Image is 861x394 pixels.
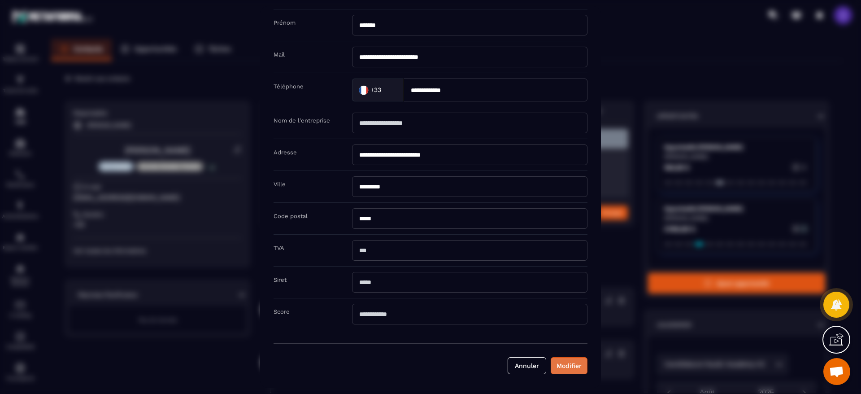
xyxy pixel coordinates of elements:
[352,79,404,101] div: Search for option
[274,19,296,26] label: Prénom
[274,308,290,315] label: Score
[383,83,394,96] input: Search for option
[274,83,304,90] label: Téléphone
[274,51,285,58] label: Mail
[370,86,381,95] span: +33
[274,117,330,124] label: Nom de l'entreprise
[274,276,287,283] label: Siret
[823,358,850,385] a: Ouvrir le chat
[274,213,308,219] label: Code postal
[274,245,284,251] label: TVA
[274,149,297,156] label: Adresse
[355,81,373,99] img: Country Flag
[274,181,286,188] label: Ville
[551,357,587,374] button: Modifier
[508,357,546,374] button: Annuler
